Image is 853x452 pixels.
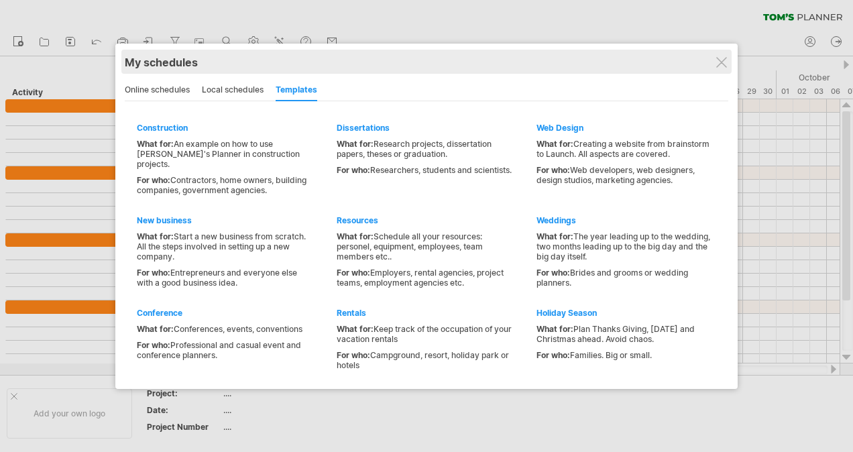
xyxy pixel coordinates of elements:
[137,340,312,360] div: Professional and casual event and conference planners.
[137,308,312,318] div: Conference
[337,268,370,278] span: For who:
[337,139,374,149] span: What for:
[337,215,512,225] div: Resources
[337,308,512,318] div: Rentals
[337,231,512,262] div: Schedule all your resources: personel, equipment, employees, team members etc..
[337,324,512,344] div: Keep track of the occupation of your vacation rentals
[337,123,512,133] div: Dissertations
[137,268,170,278] span: For who:
[125,80,190,101] div: online schedules
[276,80,317,101] div: templates
[137,324,312,334] div: Conferences, events, conventions
[337,268,512,288] div: Employers, rental agencies, project teams, employment agencies etc.
[137,139,312,169] div: An example on how to use [PERSON_NAME]'s Planner in construction projects.
[536,139,712,159] div: Creating a website from brainstorm to Launch. All aspects are covered.
[137,268,312,288] div: Entrepreneurs and everyone else with a good business idea.
[137,139,174,149] span: What for:
[337,231,374,241] span: What for:
[337,139,512,159] div: Research projects, dissertation papers, theses or graduation.
[337,324,374,334] span: What for:
[536,123,712,133] div: Web Design
[125,56,728,69] div: My schedules
[536,324,573,334] span: What for:
[137,123,312,133] div: Construction
[536,268,712,288] div: Brides and grooms or wedding planners.
[536,268,570,278] span: For who:
[137,231,312,262] div: Start a new business from scratch. All the steps involved in setting up a new company.
[536,308,712,318] div: Holiday Season
[137,324,174,334] span: What for:
[536,165,712,185] div: Web developers, web designers, design studios, marketing agencies.
[536,165,570,175] span: For who:
[137,215,312,225] div: New business
[536,231,712,262] div: The year leading up to the wedding, two months leading up to the big day and the big day itself.
[137,340,170,350] span: For who:
[536,350,712,360] div: Families. Big or small.
[337,165,370,175] span: For who:
[337,350,512,370] div: Campground, resort, holiday park or hotels
[536,350,570,360] span: For who:
[202,80,264,101] div: local schedules
[536,324,712,344] div: Plan Thanks Giving, [DATE] and Christmas ahead. Avoid chaos.
[137,175,312,195] div: Contractors, home owners, building companies, government agencies.
[536,231,573,241] span: What for:
[337,165,512,175] div: Researchers, students and scientists.
[536,139,573,149] span: What for:
[137,231,174,241] span: What for:
[137,175,170,185] span: For who:
[337,350,370,360] span: For who:
[536,215,712,225] div: Weddings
